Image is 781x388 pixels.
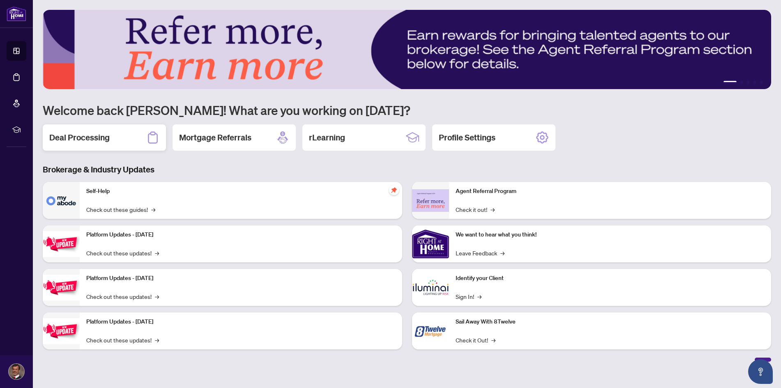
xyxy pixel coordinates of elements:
img: Platform Updates - July 8, 2025 [43,275,80,301]
img: Slide 0 [43,10,771,89]
p: Identify your Client [456,274,765,283]
button: 2 [740,81,743,84]
button: 5 [760,81,763,84]
img: We want to hear what you think! [412,225,449,262]
p: Platform Updates - [DATE] [86,317,396,326]
p: Platform Updates - [DATE] [86,230,396,239]
button: 1 [723,81,737,84]
p: We want to hear what you think! [456,230,765,239]
a: Check out these updates!→ [86,292,159,301]
img: Self-Help [43,182,80,219]
a: Check out these updates!→ [86,248,159,257]
span: → [491,335,495,344]
img: Platform Updates - July 21, 2025 [43,231,80,257]
img: Sail Away With 8Twelve [412,312,449,349]
span: → [155,335,159,344]
h3: Brokerage & Industry Updates [43,164,771,175]
span: → [155,292,159,301]
h2: Mortgage Referrals [179,132,251,143]
a: Leave Feedback→ [456,248,505,257]
a: Check out these guides!→ [86,205,155,214]
button: Open asap [748,359,773,384]
img: Platform Updates - June 23, 2025 [43,318,80,344]
h2: Deal Processing [49,132,110,143]
button: 3 [746,81,750,84]
img: logo [7,6,26,21]
p: Agent Referral Program [456,187,765,196]
h2: rLearning [309,132,345,143]
span: → [155,248,159,257]
p: Self-Help [86,187,396,196]
p: Platform Updates - [DATE] [86,274,396,283]
span: → [477,292,482,301]
span: → [151,205,155,214]
h1: Welcome back [PERSON_NAME]! What are you working on [DATE]? [43,102,771,118]
button: 4 [753,81,756,84]
img: Agent Referral Program [412,189,449,212]
a: Check it out!→ [456,205,495,214]
img: Profile Icon [9,364,24,379]
span: pushpin [389,185,399,195]
p: Sail Away With 8Twelve [456,317,765,326]
span: → [500,248,505,257]
a: Check out these updates!→ [86,335,159,344]
img: Identify your Client [412,269,449,306]
a: Sign In!→ [456,292,482,301]
h2: Profile Settings [439,132,495,143]
a: Check it Out!→ [456,335,495,344]
span: → [491,205,495,214]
